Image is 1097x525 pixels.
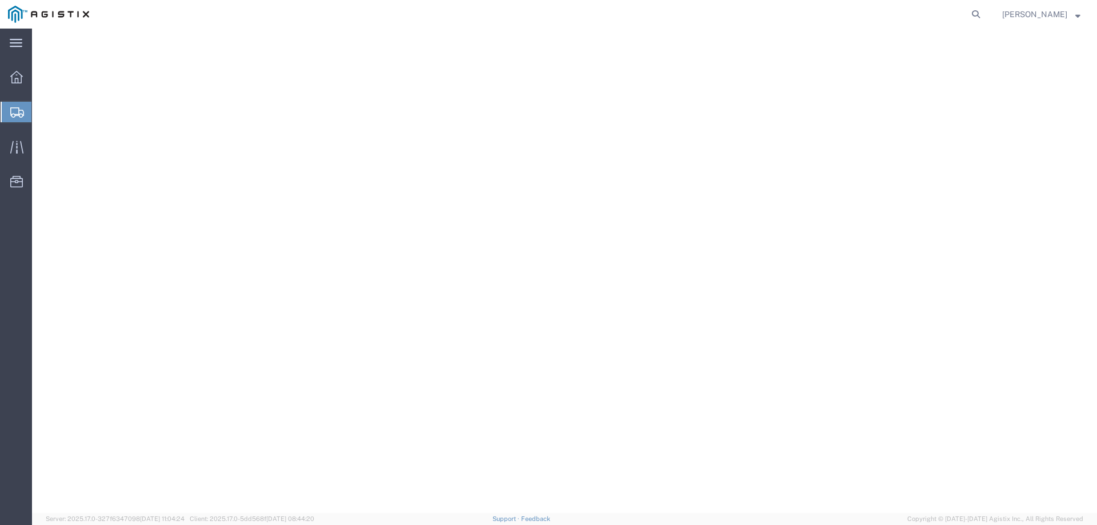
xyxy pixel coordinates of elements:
a: Support [493,515,521,522]
span: Billy Lo [1002,8,1067,21]
iframe: FS Legacy Container [32,29,1097,513]
img: logo [8,6,89,23]
span: [DATE] 08:44:20 [266,515,314,522]
button: [PERSON_NAME] [1002,7,1081,21]
span: Copyright © [DATE]-[DATE] Agistix Inc., All Rights Reserved [907,514,1083,524]
span: Client: 2025.17.0-5dd568f [190,515,314,522]
span: [DATE] 11:04:24 [140,515,185,522]
span: Server: 2025.17.0-327f6347098 [46,515,185,522]
a: Feedback [521,515,550,522]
